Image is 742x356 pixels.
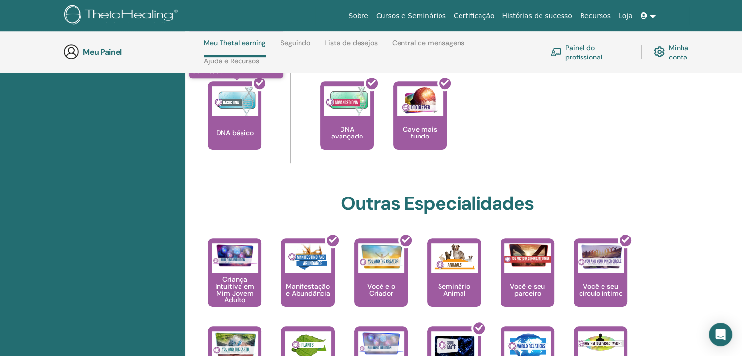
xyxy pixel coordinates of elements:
[320,81,374,169] a: DNA avançado DNA avançado
[281,39,310,55] a: Seguindo
[450,7,498,25] a: Certificação
[392,39,464,47] font: Central de mensagens
[454,12,494,20] font: Certificação
[580,12,611,20] font: Recursos
[431,243,478,273] img: Seminário Animal
[578,243,624,270] img: Você e seu círculo íntimo
[438,282,470,297] font: Seminário Animal
[204,57,259,65] font: Ajuda e Recursos
[358,331,404,355] img: Criança Intuitiva em Mim Crianças
[208,238,261,326] a: Criança Intuitiva em Mim Jovem Adulto Criança Intuitiva em Mim Jovem Adulto
[501,238,554,326] a: Você e seu parceiro Você e seu parceiro
[392,39,464,55] a: Central de mensagens
[324,39,378,55] a: Lista de desejos
[212,86,258,116] img: DNA básico
[281,238,335,326] a: Manifestação e Abundância Manifestação e Abundância
[372,7,450,25] a: Cursos e Seminários
[565,43,602,61] font: Painel do profissional
[574,238,627,326] a: Você e seu círculo íntimo Você e seu círculo íntimo
[192,32,279,75] font: É aqui que começa a sua jornada de ThetaHealing. Este é o primeiro seminário para se tornar um Pr...
[83,47,122,57] font: Meu Painel
[324,86,370,116] img: DNA avançado
[324,39,378,47] font: Lista de desejos
[63,44,79,59] img: generic-user-icon.jpg
[376,12,446,20] font: Cursos e Seminários
[619,12,633,20] font: Loja
[204,39,266,57] a: Meu ThetaLearning
[498,7,576,25] a: Histórias de sucesso
[669,43,688,61] font: Minha conta
[208,81,261,169] a: É aqui que começa a sua jornada de ThetaHealing. Este é o primeiro seminário para se tornar um Pr...
[550,41,629,62] a: Painel do profissional
[204,39,266,47] font: Meu ThetaLearning
[654,41,706,62] a: Minha conta
[286,282,330,297] font: Manifestação e Abundância
[281,39,310,47] font: Seguindo
[579,282,622,297] font: Você e seu círculo íntimo
[502,12,572,20] font: Histórias de sucesso
[654,44,665,59] img: cog.svg
[204,57,259,73] a: Ajuda e Recursos
[510,282,545,297] font: Você e seu parceiro
[344,7,372,25] a: Sobre
[212,243,258,267] img: Criança Intuitiva em Mim Jovem Adulto
[427,238,481,326] a: Seminário Animal Seminário Animal
[550,48,562,56] img: chalkboard-teacher.svg
[285,243,331,273] img: Manifestação e Abundância
[578,331,624,354] img: RITMO para um Peso Perfeito
[348,12,368,20] font: Sobre
[354,238,408,326] a: Você e o Criador Você e o Criador
[393,81,447,169] a: Cave mais fundo Cave mais fundo
[358,243,404,270] img: Você e o Criador
[341,191,534,216] font: Outras Especialidades
[576,7,615,25] a: Recursos
[615,7,637,25] a: Loja
[709,323,732,346] div: Open Intercom Messenger
[64,5,181,27] img: logo.png
[504,243,551,267] img: Você e seu parceiro
[215,275,254,304] font: Criança Intuitiva em Mim Jovem Adulto
[397,86,443,116] img: Cave mais fundo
